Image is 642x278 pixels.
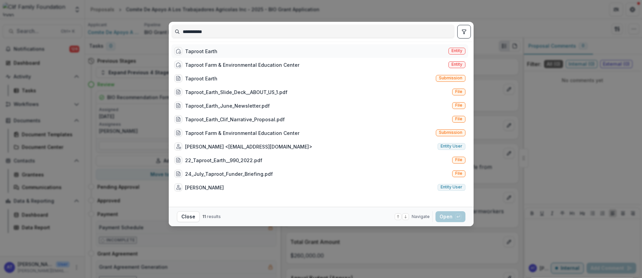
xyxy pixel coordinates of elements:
[455,103,462,108] span: File
[185,157,262,164] div: 22_Taproot_Earth__990_2022.pdf
[451,48,462,53] span: Entity
[441,185,462,189] span: Entity user
[455,157,462,162] span: File
[177,211,200,222] button: Close
[439,76,462,80] span: Submission
[185,75,217,82] div: Taproot Earth
[412,214,430,220] span: Navigate
[185,48,217,55] div: Taproot Earth
[185,61,299,68] div: Taproot Farm & Environmental Education Center
[185,116,285,123] div: Taproot_Earth_Clif_Narrative_Proposal.pdf
[451,62,462,67] span: Entity
[185,89,287,96] div: Taproot_Earth_Slide_Deck__ABOUT_US_1.pdf
[185,170,273,177] div: 24_July_Taproot_Funder_Briefing.pdf
[202,214,206,219] span: 11
[207,214,221,219] span: results
[185,143,312,150] div: [PERSON_NAME] <[EMAIL_ADDRESS][DOMAIN_NAME]>
[455,171,462,176] span: File
[185,129,299,137] div: Taproot Farm & Environmental Education Center
[185,102,270,109] div: Taproot_Earth_June_Newsletter.pdf
[457,25,471,38] button: toggle filters
[455,89,462,94] span: File
[441,144,462,149] span: Entity user
[185,184,224,191] div: [PERSON_NAME]
[455,117,462,121] span: File
[439,130,462,135] span: Submission
[435,211,465,222] button: Open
